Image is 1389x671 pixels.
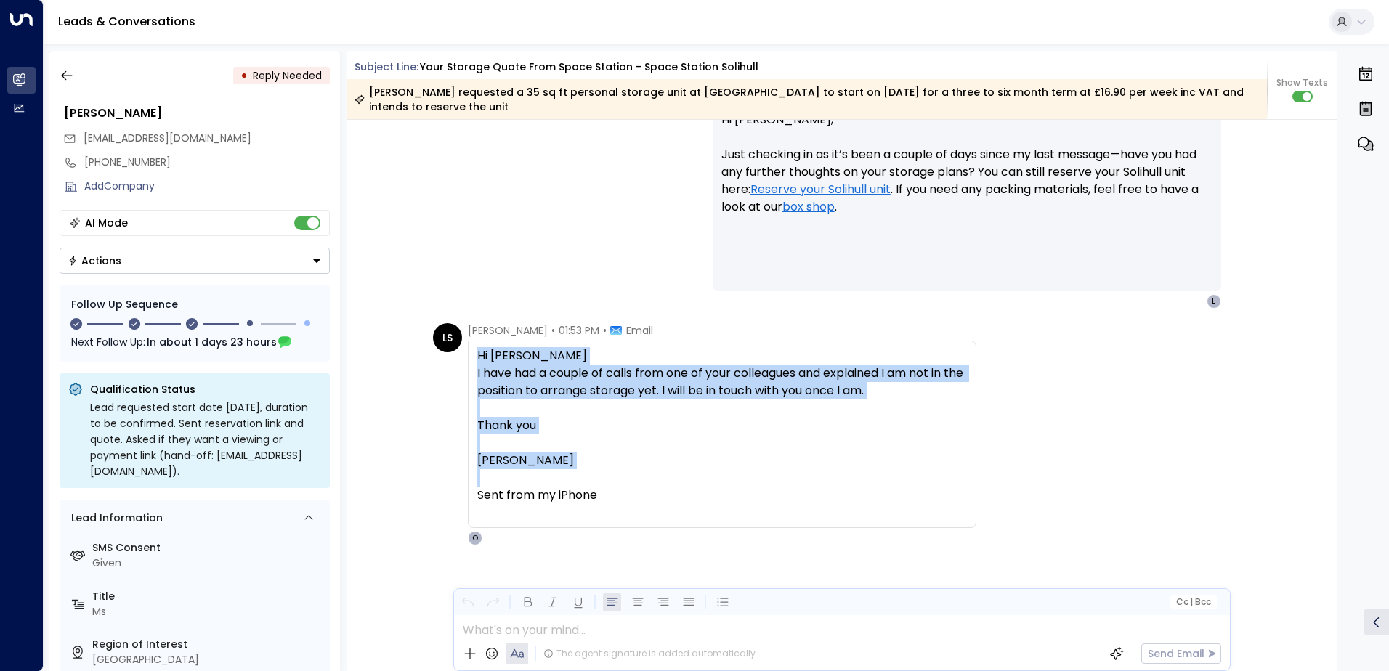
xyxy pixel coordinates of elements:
[60,248,330,274] button: Actions
[559,323,599,338] span: 01:53 PM
[92,556,324,571] div: Given
[90,382,321,396] p: Qualification Status
[355,60,418,74] span: Subject Line:
[92,589,324,604] label: Title
[420,60,758,75] div: Your storage quote from Space Station - Space Station Solihull
[92,637,324,652] label: Region of Interest
[750,181,891,198] a: Reserve your Solihull unit
[90,399,321,479] div: Lead requested start date [DATE], duration to be confirmed. Sent reservation link and quote. Aske...
[1175,597,1210,607] span: Cc Bcc
[85,216,128,230] div: AI Mode
[92,652,324,667] div: [GEOGRAPHIC_DATA]
[1170,595,1216,609] button: Cc|Bcc
[543,647,756,660] div: The agent signature is added automatically
[1190,597,1193,607] span: |
[477,365,967,399] div: I have had a couple of calls from one of your colleagues and explained I am not in the position t...
[58,13,195,30] a: Leads & Conversations
[468,531,482,545] div: O
[603,323,607,338] span: •
[71,334,318,350] div: Next Follow Up:
[721,111,1212,233] p: Hi [PERSON_NAME], Just checking in as it’s been a couple of days since my last message—have you h...
[84,131,251,145] span: [EMAIL_ADDRESS][DOMAIN_NAME]
[433,323,462,352] div: LS
[84,155,330,170] div: [PHONE_NUMBER]
[1207,294,1221,309] div: L
[71,297,318,312] div: Follow Up Sequence
[1276,76,1328,89] span: Show Texts
[782,198,835,216] a: box shop
[477,347,967,521] div: Hi [PERSON_NAME]
[68,254,121,267] div: Actions
[458,593,477,611] button: Undo
[147,334,277,350] span: In about 1 days 23 hours
[66,511,163,526] div: Lead Information
[92,540,324,556] label: SMS Consent
[484,593,502,611] button: Redo
[355,85,1259,114] div: [PERSON_NAME] requested a 35 sq ft personal storage unit at [GEOGRAPHIC_DATA] to start on [DATE] ...
[477,487,967,504] div: Sent from my iPhone
[92,604,324,619] div: Ms
[477,452,967,469] div: [PERSON_NAME]
[64,105,330,122] div: [PERSON_NAME]
[84,131,251,146] span: liz_stephens@icloud.com
[626,323,653,338] span: Email
[84,179,330,194] div: AddCompany
[253,68,322,83] span: Reply Needed
[60,248,330,274] div: Button group with a nested menu
[551,323,555,338] span: •
[240,62,248,89] div: •
[477,417,967,434] div: Thank you
[468,323,548,338] span: [PERSON_NAME]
